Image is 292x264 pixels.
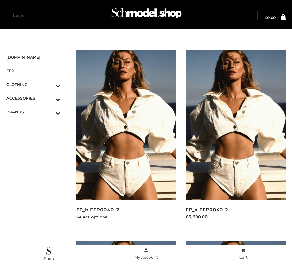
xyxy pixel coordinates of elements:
[195,247,292,261] a: Cart
[6,78,60,91] a: CLOTHINGToggle Submenu
[6,54,60,61] span: [DOMAIN_NAME]
[6,81,60,88] span: CLOTHING
[134,255,158,260] span: My Account
[6,91,60,105] a: ACCESSORIESToggle Submenu
[38,105,60,119] button: Toggle Submenu
[110,4,183,26] img: Schmodel Admin 964
[6,95,60,102] span: ACCESSORIES
[97,247,195,261] a: My Account
[38,78,60,91] button: Toggle Submenu
[76,214,107,219] a: Select options
[265,15,267,20] span: £
[186,207,228,213] a: FP_a-FFP0040-2
[6,108,60,116] span: BRANDS
[46,247,51,255] img: .Shop
[6,67,60,75] span: FFP
[239,255,248,260] span: Cart
[38,91,60,105] button: Toggle Submenu
[6,50,60,64] a: [DOMAIN_NAME]
[43,256,54,261] span: .Shop
[6,105,60,119] a: BRANDSToggle Submenu
[265,15,276,20] bdi: 0.00
[186,213,286,220] div: £3,600.00
[13,13,24,18] a: Login
[265,16,276,20] a: £0.00
[76,207,119,213] a: FP_b-FFP0040-2
[109,5,183,26] a: Schmodel Admin 964
[6,64,60,78] a: FFP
